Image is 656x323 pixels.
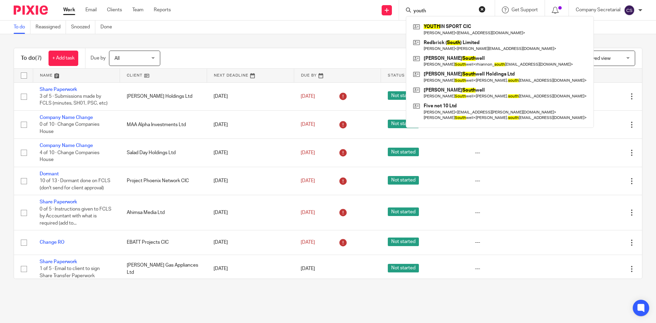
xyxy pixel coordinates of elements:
a: Dormant [40,172,59,176]
a: Company Name Change [40,143,93,148]
a: Share Paperwork [40,200,77,204]
td: [DATE] [207,167,294,195]
a: Share Paperwork [40,87,77,92]
span: Not started [388,176,419,185]
div: --- [475,265,548,272]
span: Not started [388,148,419,156]
a: Snoozed [71,21,95,34]
span: [DATE] [301,240,315,245]
a: Work [63,6,75,13]
td: EBATT Projects CIC [120,230,207,255]
a: Reassigned [36,21,66,34]
td: [DATE] [207,82,294,110]
div: --- [475,239,548,246]
a: Company Name Change [40,115,93,120]
span: 3 of 5 · Submissions made by FCLS (minutes, SH01, PSC, etc) [40,94,108,106]
span: Not started [388,264,419,272]
span: Not started [388,91,419,100]
td: Project Phoenix Network CIC [120,167,207,195]
div: --- [475,177,548,184]
span: 4 of 10 · Change Companies House [40,150,99,162]
span: 10 of 13 · Dormant done on FCLS (don't send for client approval) [40,178,110,190]
a: + Add task [49,51,78,66]
div: --- [475,209,548,216]
p: Company Secretarial [576,6,620,13]
img: Pixie [14,5,48,15]
span: [DATE] [301,94,315,99]
span: 0 of 5 · Instructions given to FCLS by Accountant with what is required (add to... [40,207,111,226]
a: Reports [154,6,171,13]
td: [DATE] [207,255,294,283]
span: 0 of 10 · Change Companies House [40,122,99,134]
span: [DATE] [301,122,315,127]
button: Clear [479,6,486,13]
span: Not started [388,238,419,246]
td: [DATE] [207,230,294,255]
a: Share Paperwork [40,259,77,264]
td: MAA Alpha Investments Ltd [120,110,207,138]
span: All [114,56,120,61]
td: [PERSON_NAME] Gas Appliances Ltd [120,255,207,283]
span: (7) [35,55,42,61]
span: [DATE] [301,267,315,271]
span: [DATE] [301,178,315,183]
input: Search [413,8,474,14]
a: Team [132,6,143,13]
td: Ahimsa Media Ltd [120,195,207,230]
img: svg%3E [624,5,635,16]
td: [PERSON_NAME] Holdings Ltd [120,82,207,110]
td: Salad Day Holdings Ltd [120,139,207,167]
p: Due by [91,55,106,62]
div: --- [475,149,548,156]
td: [DATE] [207,195,294,230]
span: Get Support [511,8,538,12]
span: [DATE] [301,210,315,215]
span: Not started [388,120,419,128]
a: Change RO [40,240,65,245]
td: [DATE] [207,139,294,167]
a: To do [14,21,30,34]
a: Clients [107,6,122,13]
span: Not started [388,207,419,216]
span: 1 of 5 · Email to client to sign Share Transfer Paperwork [40,266,100,278]
a: Done [100,21,117,34]
a: Email [85,6,97,13]
span: [DATE] [301,150,315,155]
td: [DATE] [207,110,294,138]
h1: To do [21,55,42,62]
